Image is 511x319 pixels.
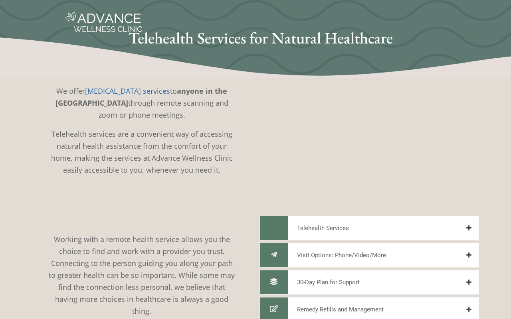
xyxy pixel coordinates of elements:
[297,305,384,314] span: Remedy Refills and Management
[259,243,479,268] button: Visit Options: Phone/Video/More
[259,270,479,295] button: 30-Day Plan for Support
[297,278,360,287] span: 30-Day Plan for Support
[259,216,479,240] button: Telehealth Services
[48,85,236,121] p: We offer to through remote scanning and zoom or phone meetings.
[48,233,236,317] p: Working with a remote health service allows you the choice to find and work with a provider you t...
[85,86,170,96] a: [MEDICAL_DATA] services
[297,223,349,233] span: Telehealth Services
[48,128,236,176] p: Telehealth services are a convenient way of accessing natural health assistance from the comfort ...
[297,250,386,260] span: Visit Options: Phone/Video/More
